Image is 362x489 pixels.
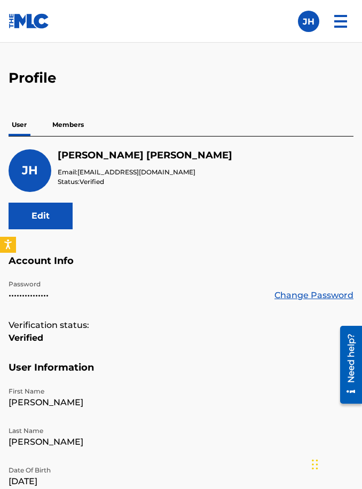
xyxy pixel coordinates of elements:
[58,177,353,187] p: Status:
[9,279,49,289] p: Password
[312,448,318,480] div: Drag
[9,426,353,436] p: Last Name
[9,362,353,387] h5: User Information
[9,69,353,87] h2: Profile
[9,203,73,229] button: Edit
[22,163,38,178] span: JH
[9,319,89,332] p: Verification status:
[9,13,50,29] img: MLC Logo
[9,396,353,409] p: [PERSON_NAME]
[49,114,87,136] p: Members
[9,466,353,475] p: Date Of Birth
[309,438,362,489] iframe: Chat Widget
[298,11,319,32] div: User Menu
[9,332,89,344] strong: Verified
[80,178,104,186] span: Verified
[58,167,353,177] p: Email:
[9,114,30,136] p: User
[332,320,362,408] iframe: Resource Center
[328,9,353,34] img: menu
[9,475,353,488] p: [DATE]
[274,289,353,302] a: Change Password
[9,436,353,448] p: [PERSON_NAME]
[58,149,353,162] h5: Justin Holman
[9,255,353,280] h5: Account Info
[9,387,353,396] p: First Name
[9,289,49,302] p: •••••••••••••••
[77,168,195,176] span: [EMAIL_ADDRESS][DOMAIN_NAME]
